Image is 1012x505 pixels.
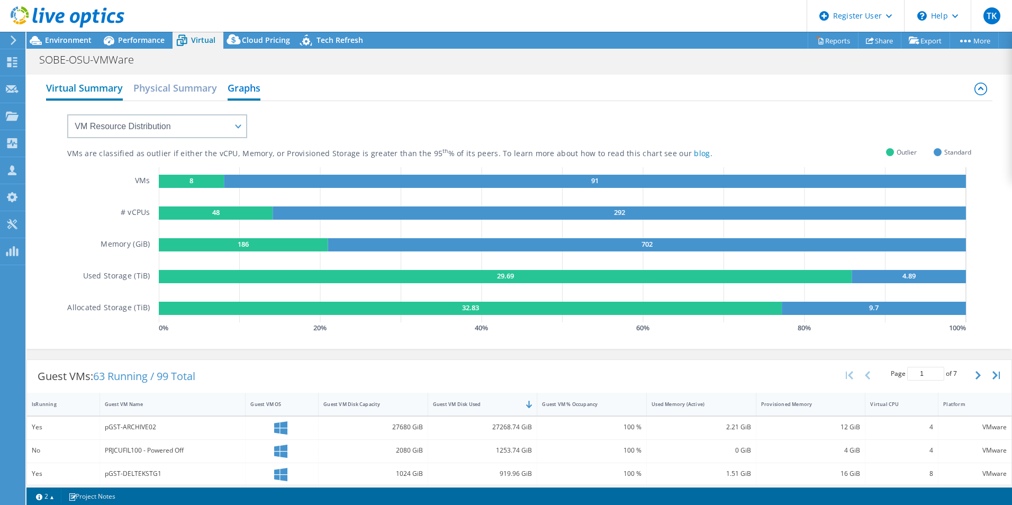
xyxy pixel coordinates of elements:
[105,421,241,433] div: pGST-ARCHIVE02
[105,445,241,456] div: PRJCUFIL100 - Powered Off
[870,401,920,408] div: Virtual CPU
[101,238,150,251] h5: Memory (GiB)
[433,445,532,456] div: 1253.74 GiB
[613,208,625,217] text: 292
[118,35,165,45] span: Performance
[159,323,168,332] text: 0 %
[32,421,95,433] div: Yes
[189,176,193,185] text: 8
[652,401,738,408] div: Used Memory (Active)
[652,421,751,433] div: 2.21 GiB
[950,32,999,49] a: More
[858,32,901,49] a: Share
[121,206,150,220] h5: # vCPUs
[433,468,532,480] div: 919.96 GiB
[323,445,423,456] div: 2080 GiB
[32,401,82,408] div: IsRunning
[907,367,944,381] input: jump to page
[191,35,215,45] span: Virtual
[949,323,966,332] text: 100 %
[542,468,641,480] div: 100 %
[212,208,219,217] text: 48
[542,421,641,433] div: 100 %
[694,148,710,158] a: blog
[93,369,195,383] span: 63 Running / 99 Total
[798,323,811,332] text: 80 %
[761,468,861,480] div: 16 GiB
[943,421,1007,433] div: VMware
[870,421,933,433] div: 4
[636,323,649,332] text: 60 %
[542,445,641,456] div: 100 %
[46,77,123,101] h2: Virtual Summary
[228,77,260,101] h2: Graphs
[870,445,933,456] div: 4
[159,322,971,333] svg: GaugeChartPercentageAxisTexta
[105,401,228,408] div: Guest VM Name
[652,445,751,456] div: 0 GiB
[475,323,488,332] text: 40 %
[135,175,150,188] h5: VMs
[250,401,301,408] div: Guest VM OS
[897,146,917,158] span: Outlier
[917,11,927,21] svg: \n
[29,490,61,503] a: 2
[313,323,327,332] text: 20 %
[869,303,879,312] text: 9.7
[808,32,859,49] a: Reports
[323,468,423,480] div: 1024 GiB
[462,303,478,312] text: 32.83
[442,147,448,155] sup: th
[317,35,363,45] span: Tech Refresh
[761,401,848,408] div: Provisioned Memory
[901,32,950,49] a: Export
[433,401,520,408] div: Guest VM Disk Used
[133,77,217,98] h2: Physical Summary
[943,401,994,408] div: Platform
[27,360,206,393] div: Guest VMs:
[238,239,249,249] text: 186
[943,468,1007,480] div: VMware
[34,54,150,66] h1: SOBE-OSU-VMWare
[891,367,957,381] span: Page of
[32,445,95,456] div: No
[323,401,410,408] div: Guest VM Disk Capacity
[45,35,92,45] span: Environment
[591,176,599,185] text: 91
[641,239,652,249] text: 702
[542,401,629,408] div: Guest VM % Occupancy
[870,468,933,480] div: 8
[944,146,971,158] span: Standard
[761,421,861,433] div: 12 GiB
[943,445,1007,456] div: VMware
[67,149,765,159] div: VMs are classified as outlier if either the vCPU, Memory, or Provisioned Storage is greater than ...
[242,35,290,45] span: Cloud Pricing
[323,421,423,433] div: 27680 GiB
[902,271,915,281] text: 4.89
[61,490,123,503] a: Project Notes
[67,302,150,315] h5: Allocated Storage (TiB)
[105,468,241,480] div: pGST-DELTEKSTG1
[433,421,532,433] div: 27268.74 GiB
[83,270,150,283] h5: Used Storage (TiB)
[496,271,513,281] text: 29.69
[953,369,957,378] span: 7
[983,7,1000,24] span: TK
[652,468,751,480] div: 1.51 GiB
[761,445,861,456] div: 4 GiB
[32,468,95,480] div: Yes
